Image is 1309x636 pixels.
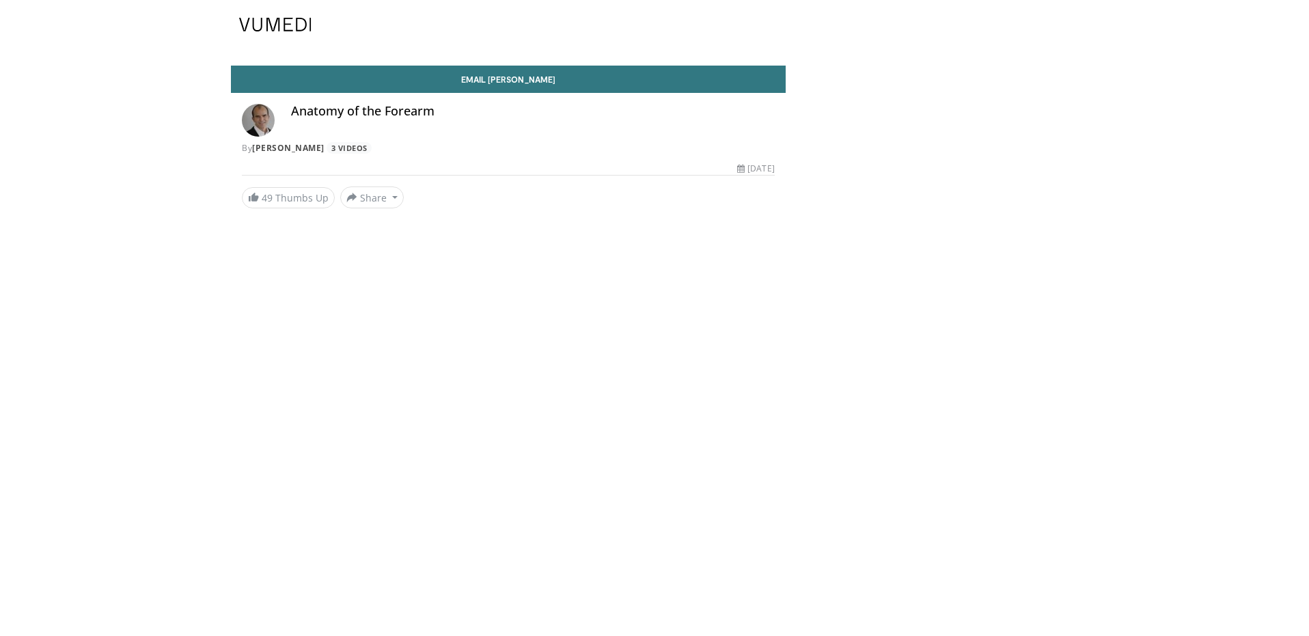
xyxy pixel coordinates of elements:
a: Email [PERSON_NAME] [231,66,786,93]
a: 49 Thumbs Up [242,187,335,208]
div: By [242,142,775,154]
img: Avatar [242,104,275,137]
span: 49 [262,191,273,204]
h4: Anatomy of the Forearm [291,104,775,119]
a: 3 Videos [327,142,372,154]
button: Share [340,186,404,208]
div: [DATE] [737,163,774,175]
img: VuMedi Logo [239,18,312,31]
a: [PERSON_NAME] [252,142,325,154]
